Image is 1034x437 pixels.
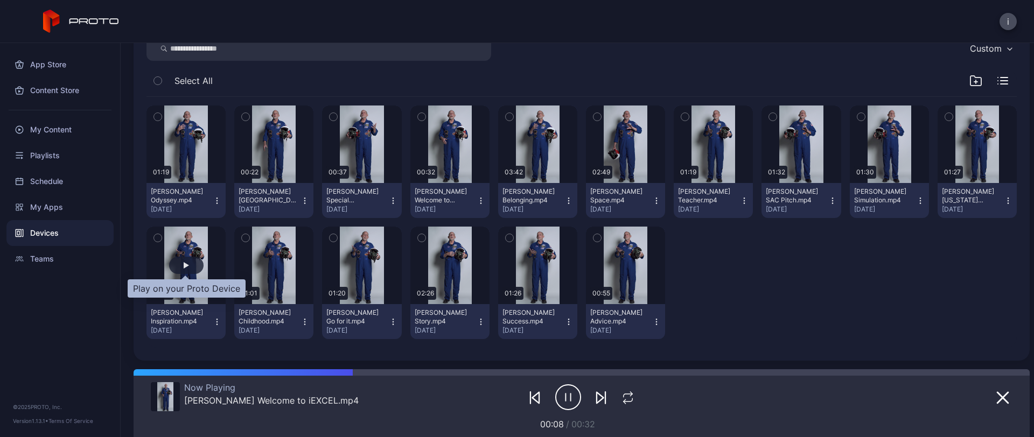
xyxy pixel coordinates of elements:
button: [PERSON_NAME] Success.mp4[DATE] [498,304,577,339]
a: Terms Of Service [48,418,93,424]
div: Clayton Odyssey.mp4 [151,187,210,205]
div: Clayton SAC Museum.mp4 [239,187,298,205]
div: [DATE] [502,326,564,335]
div: Clayton Welcome to iEXCEL.mp4 [415,187,474,205]
a: Playlists [6,143,114,168]
a: Content Store [6,77,114,103]
div: [DATE] [502,205,564,214]
button: [PERSON_NAME] Inspiration.mp4[DATE] [146,304,226,339]
button: [PERSON_NAME] Space.mp4[DATE] [586,183,665,218]
a: My Apps [6,194,114,220]
div: © 2025 PROTO, Inc. [13,403,107,411]
div: [DATE] [415,205,477,214]
a: Schedule [6,168,114,194]
span: 00:32 [571,419,595,429]
div: Clayton Teacher.mp4 [678,187,737,205]
div: Clayton Advice.mp4 [590,308,649,326]
button: [PERSON_NAME] Teacher.mp4[DATE] [674,183,753,218]
button: [PERSON_NAME] [US_STATE] Greats.mp4[DATE] [938,183,1017,218]
button: Custom [965,36,1017,61]
div: [DATE] [766,205,828,214]
div: Now Playing [184,382,359,393]
button: [PERSON_NAME] Go for it.mp4[DATE] [322,304,401,339]
span: Version 1.13.1 • [13,418,48,424]
button: [PERSON_NAME] Childhood.mp4[DATE] [234,304,313,339]
div: [DATE] [942,205,1004,214]
div: [DATE] [151,326,213,335]
div: [DATE] [854,205,916,214]
div: Clayton SAC Pitch.mp4 [766,187,825,205]
div: [DATE] [678,205,740,214]
div: Play on your Proto Device [128,279,246,298]
a: Devices [6,220,114,246]
div: [DATE] [326,205,388,214]
span: 00:08 [540,419,564,429]
div: [DATE] [415,326,477,335]
span: / [566,419,569,429]
button: [PERSON_NAME] Welcome to iEXCEL.mp4[DATE] [410,183,490,218]
div: Clayton Space.mp4 [590,187,649,205]
div: [DATE] [590,205,652,214]
div: Clayton Simulation.mp4 [854,187,913,205]
div: Clayton Welcome to iEXCEL.mp4 [184,395,359,406]
button: [PERSON_NAME] SAC Pitch.mp4[DATE] [761,183,841,218]
button: [PERSON_NAME] Special Message.mp4[DATE] [322,183,401,218]
div: Clayton Story.mp4 [415,308,474,326]
div: [DATE] [151,205,213,214]
div: Custom [970,43,1002,54]
div: Clayton Special Message.mp4 [326,187,386,205]
div: [DATE] [239,326,301,335]
button: [PERSON_NAME] Simulation.mp4[DATE] [850,183,929,218]
div: [DATE] [326,326,388,335]
div: [DATE] [239,205,301,214]
div: Clayton Childhood.mp4 [239,308,298,326]
div: Clayton Belonging.mp4 [502,187,562,205]
div: Clayton Nebraska Greats.mp4 [942,187,1001,205]
a: App Store [6,52,114,77]
div: Clayton Inspiration.mp4 [151,308,210,326]
span: Select All [174,74,213,87]
button: [PERSON_NAME][GEOGRAPHIC_DATA]mp4[DATE] [234,183,313,218]
a: Teams [6,246,114,272]
button: [PERSON_NAME] Odyssey.mp4[DATE] [146,183,226,218]
a: My Content [6,117,114,143]
div: Clayton Success.mp4 [502,308,562,326]
button: [PERSON_NAME] Advice.mp4[DATE] [586,304,665,339]
button: [PERSON_NAME] Story.mp4[DATE] [410,304,490,339]
div: Clayton Go for it.mp4 [326,308,386,326]
button: i [1000,13,1017,30]
div: [DATE] [590,326,652,335]
button: [PERSON_NAME] Belonging.mp4[DATE] [498,183,577,218]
